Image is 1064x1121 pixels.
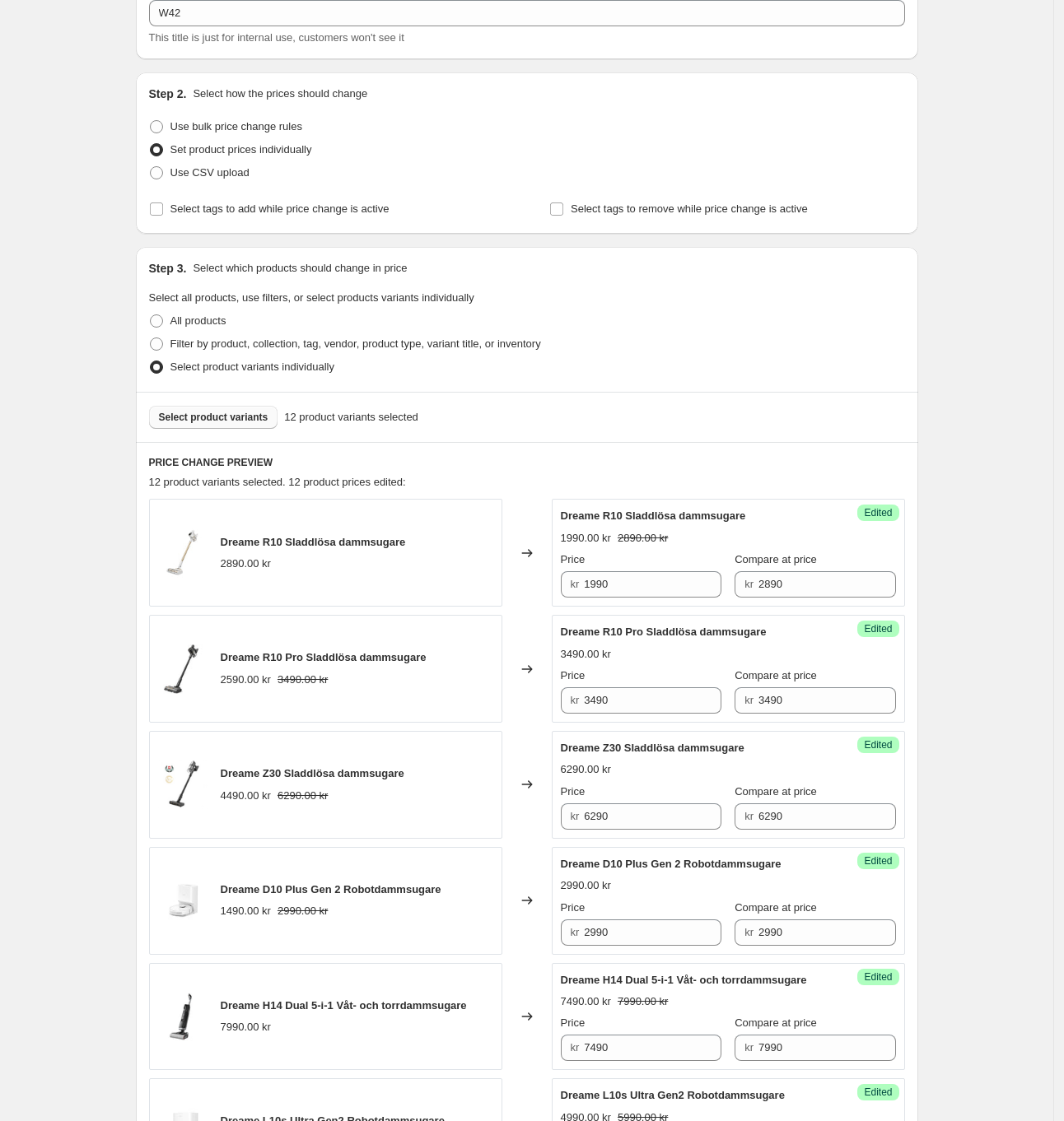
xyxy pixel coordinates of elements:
p: Select how the prices should change [193,86,367,102]
span: Use bulk price change rules [170,120,302,133]
img: 800_800v2_1_80x.png [158,760,208,809]
span: kr [744,1041,754,1054]
span: All products [170,314,226,327]
span: 12 product variants selected. 12 product prices edited: [149,476,406,488]
strike: 2990.00 kr [278,903,328,919]
img: D10_Plus_Gen_2-Total-Right_80x.jpg [158,876,208,925]
div: 4490.00 kr [221,788,271,804]
span: kr [744,810,754,822]
span: Price [561,901,586,914]
span: Edited [864,1086,892,1099]
h6: PRICE CHANGE PREVIEW [149,456,905,469]
p: Select which products should change in price [193,260,407,277]
span: Dreame R10 Pro Sladdlösa dammsugare [221,651,427,663]
h2: Step 3. [149,260,187,277]
span: kr [571,810,580,822]
span: Dreame D10 Plus Gen 2 Robotdammsugare [561,858,782,870]
div: 2890.00 kr [221,556,271,572]
h2: Step 2. [149,86,187,102]
span: Select tags to remove while price change is active [571,202,808,215]
span: Price [561,553,586,565]
span: 12 product variants selected [284,409,418,426]
span: kr [744,578,754,590]
button: Select product variants [149,406,278,429]
span: Compare at price [735,901,817,914]
div: 7490.00 kr [561,993,611,1010]
span: Dreame D10 Plus Gen 2 Robotdammsugare [221,883,441,895]
span: Set product prices individually [170,143,312,156]
img: R10___v2_80x.jpg [158,528,208,578]
strike: 2890.00 kr [618,530,668,547]
span: Select all products, use filters, or select products variants individually [149,291,474,304]
span: kr [571,694,580,706]
span: kr [571,926,580,938]
div: 1990.00 kr [561,530,611,547]
span: kr [571,1041,580,1054]
strike: 6290.00 kr [278,788,328,804]
img: 6391ace427ade714b70fb966024ae804_c463ca6e-2593-49d4-883d-219f11b0066b_80x.jpg [158,644,208,694]
span: Select product variants individually [170,360,334,373]
div: 7990.00 kr [221,1019,271,1035]
span: Dreame H14 Dual 5-i-1 Våt- och torrdammsugare [561,974,807,986]
span: Price [561,669,586,681]
span: Use CSV upload [170,166,250,179]
span: Dreame H14 Dual 5-i-1 Våt- och torrdammsugare [221,999,467,1012]
div: 3490.00 kr [561,646,611,663]
span: Edited [864,622,892,635]
span: Dreame Z30 Sladdlösa dammsugare [561,742,744,754]
div: 2990.00 kr [561,877,611,894]
div: 1490.00 kr [221,903,271,919]
img: WideAngle-MainImage_80x.jpg [158,992,208,1041]
span: Price [561,785,586,798]
span: Edited [864,738,892,751]
span: Dreame R10 Sladdlösa dammsugare [561,509,746,522]
span: kr [744,926,754,938]
span: Compare at price [735,785,817,798]
div: 2590.00 kr [221,672,271,688]
span: kr [744,694,754,706]
div: 6290.00 kr [561,761,611,778]
span: kr [571,578,580,590]
strike: 3490.00 kr [278,672,328,688]
span: Edited [864,854,892,867]
span: Compare at price [735,669,817,681]
span: Select product variants [159,411,268,424]
strike: 7990.00 kr [618,993,668,1010]
span: Dreame Z30 Sladdlösa dammsugare [221,767,404,779]
span: Dreame R10 Pro Sladdlösa dammsugare [561,626,767,638]
span: Select tags to add while price change is active [170,202,390,215]
span: Compare at price [735,553,817,565]
span: Price [561,1016,586,1029]
span: Edited [864,506,892,519]
span: This title is just for internal use, customers won't see it [149,31,404,44]
span: Compare at price [735,1016,817,1029]
span: Dreame R10 Sladdlösa dammsugare [221,536,406,548]
span: Dreame L10s Ultra Gen2 Robotdammsugare [561,1089,785,1101]
span: Filter by product, collection, tag, vendor, product type, variant title, or inventory [170,337,541,350]
span: Edited [864,970,892,984]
